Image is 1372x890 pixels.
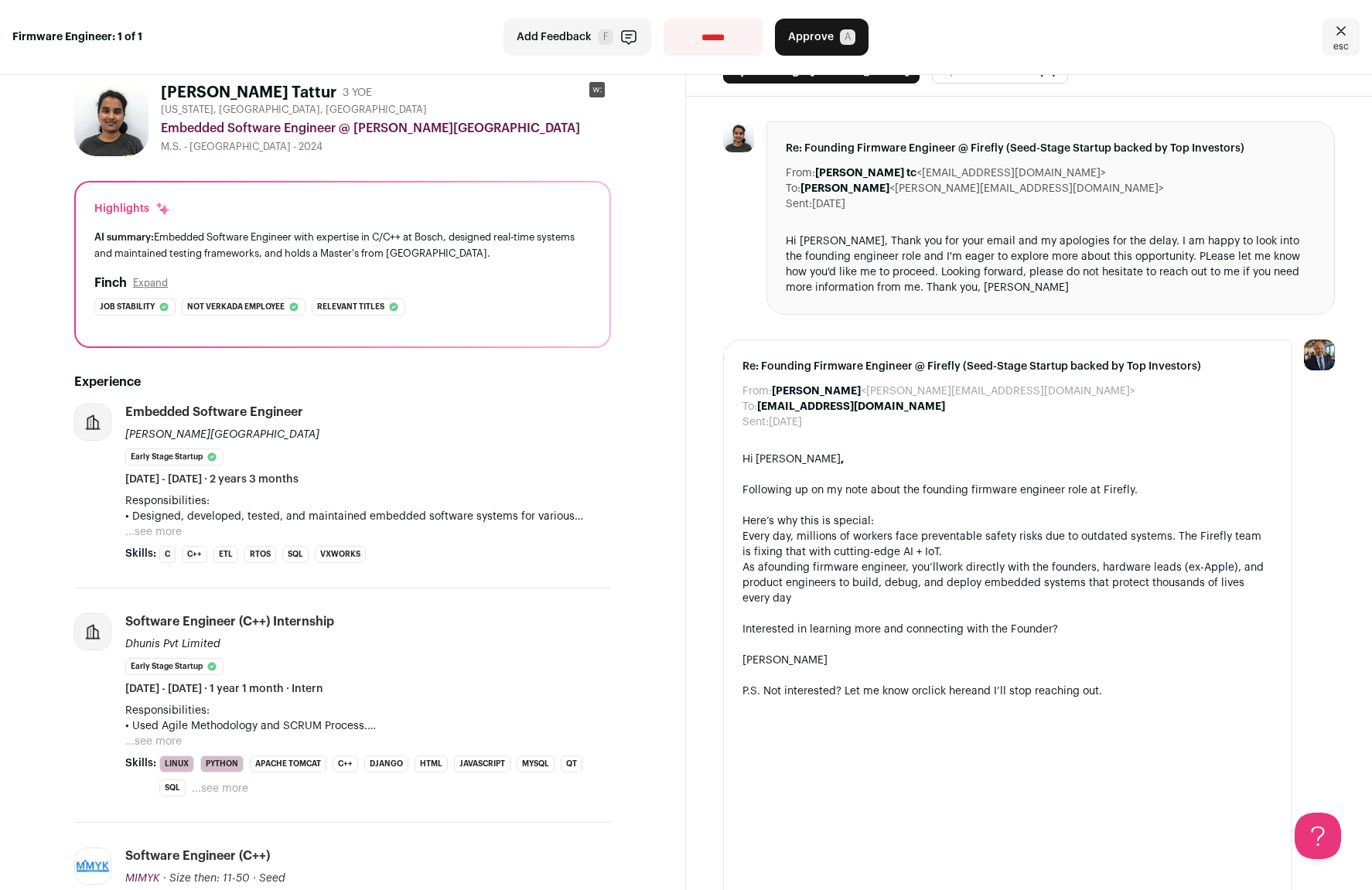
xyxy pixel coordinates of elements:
img: 36df212cec8fb2d04678b0c26b14d07ab8d9502ac6e58231baa881432697c243.jpg [723,121,754,152]
h1: [PERSON_NAME] Tattur [161,82,336,104]
b: [PERSON_NAME] tc [815,168,916,179]
span: Skills: [125,546,156,561]
div: 3 YOE [343,85,372,101]
h2: Experience [74,373,611,391]
span: · Size then: 11-50 [163,873,250,884]
span: · [253,871,256,886]
span: [PERSON_NAME][GEOGRAPHIC_DATA] [125,429,319,440]
button: ...see more [125,734,182,749]
div: Following up on my note about the founding firmware engineer role at Firefly. [742,483,1272,498]
span: Seed [259,873,285,884]
li: Django [364,755,408,772]
span: Add Feedback [517,29,592,45]
span: esc [1333,40,1349,53]
img: company-logo-placeholder-414d4e2ec0e2ddebbe968bf319fdfe5acfe0c9b87f798d344e800bc9a89632a0.png [75,404,111,440]
li: Early Stage Startup [125,658,224,675]
span: work directly with the founders, hardware leads (ex-Apple), and product engineers to build, debug... [742,562,1264,604]
li: RTOS [244,546,276,563]
dd: [DATE] [769,414,802,430]
dt: To: [742,399,757,414]
dd: <[PERSON_NAME][EMAIL_ADDRESS][DOMAIN_NAME]> [772,384,1135,399]
li: C++ [333,755,358,772]
p: • Designed, developed, tested, and maintained embedded software systems for various products, inc... [125,509,611,524]
p: • Used Agile Methodology and SCRUM Process. [125,718,611,734]
p: Responsibilities: [125,493,611,509]
span: MIMYK [125,873,160,884]
span: A [840,29,855,45]
li: JavaScript [454,755,510,772]
li: Early Stage Startup [125,448,224,465]
li: ETL [213,546,238,563]
b: [PERSON_NAME] [800,183,889,194]
span: Not verkada employee [187,299,285,315]
dt: From: [786,165,815,181]
li: SQL [159,779,186,796]
div: Software Engineer (C++) Internship [125,613,334,630]
button: ...see more [125,524,182,540]
img: 36df212cec8fb2d04678b0c26b14d07ab8d9502ac6e58231baa881432697c243.jpg [74,82,148,156]
img: 6217955a4cc6da403c14b354083118da9fffcc87f8a830b53d675cd186fa2f58.jpg [75,848,111,884]
span: [US_STATE], [GEOGRAPHIC_DATA], [GEOGRAPHIC_DATA] [161,104,427,116]
b: [EMAIL_ADDRESS][DOMAIN_NAME] [757,401,945,412]
li: C++ [182,546,207,563]
strong: , [841,454,844,465]
li: As a , you’ll [742,560,1272,606]
span: Job stability [100,299,155,315]
dt: Sent: [786,196,812,212]
a: founding firmware engineer [764,562,906,573]
button: Add Feedback F [503,19,651,56]
b: [PERSON_NAME] [772,386,861,397]
li: SQL [282,546,309,563]
span: [DATE] - [DATE] · 2 years 3 months [125,472,299,487]
a: Close [1323,19,1360,56]
button: Expand [133,277,168,289]
iframe: Help Scout Beacon - Open [1295,813,1341,859]
span: [DATE] - [DATE] · 1 year 1 month · Intern [125,681,323,697]
span: Skills: [125,755,156,771]
dd: <[PERSON_NAME][EMAIL_ADDRESS][DOMAIN_NAME]> [800,181,1164,196]
strong: Firmware Engineer: 1 of 1 [12,29,142,45]
div: P.S. Not interested? Let me know or and I’ll stop reaching out. [742,684,1272,699]
img: 18202275-medium_jpg [1304,339,1335,370]
div: Hi [PERSON_NAME] [742,452,1272,467]
li: Apache Tomcat [250,755,326,772]
li: C [159,546,176,563]
li: MySQL [517,755,555,772]
li: Every day, millions of workers face preventable safety risks due to outdated systems. The Firefly... [742,529,1272,560]
div: M.S. - [GEOGRAPHIC_DATA] - 2024 [161,141,611,153]
li: VxWorks [315,546,366,563]
div: Highlights [94,201,171,217]
h2: Finch [94,274,127,292]
dd: [DATE] [812,196,845,212]
button: Approve A [775,19,869,56]
li: Python [200,755,244,772]
p: Responsibilities: [125,703,611,718]
div: Embedded Software Engineer @ [PERSON_NAME][GEOGRAPHIC_DATA] [161,119,611,138]
button: ...see more [192,781,248,796]
span: Approve [788,29,834,45]
img: company-logo-placeholder-414d4e2ec0e2ddebbe968bf319fdfe5acfe0c9b87f798d344e800bc9a89632a0.png [75,614,111,650]
dt: From: [742,384,772,399]
dt: To: [786,181,800,196]
span: Relevant titles [317,299,384,315]
div: Embedded Software Engineer with expertise in C/C++ at Bosch, designed real-time systems and maint... [94,229,591,261]
li: HTML [415,755,448,772]
div: Software Engineer (C++) [125,847,270,864]
div: [PERSON_NAME] [742,653,1272,668]
span: Re: Founding Firmware Engineer @ Firefly (Seed-Stage Startup backed by Top Investors) [786,141,1316,156]
li: Linux [159,755,194,772]
div: Hi [PERSON_NAME], Thank you for your email and my apologies for the delay. I am happy to look int... [786,234,1316,295]
li: Qt [561,755,582,772]
div: Interested in learning more and connecting with the Founder? [742,622,1272,637]
span: AI summary: [94,232,154,242]
span: F [598,29,613,45]
dt: Sent: [742,414,769,430]
a: click here [922,686,971,697]
div: Here’s why this is special: [742,513,1272,529]
div: Embedded Software Engineer [125,404,303,421]
span: Re: Founding Firmware Engineer @ Firefly (Seed-Stage Startup backed by Top Investors) [742,359,1272,374]
span: Dhunis Pvt Limited [125,639,220,650]
dd: <[EMAIL_ADDRESS][DOMAIN_NAME]> [815,165,1106,181]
